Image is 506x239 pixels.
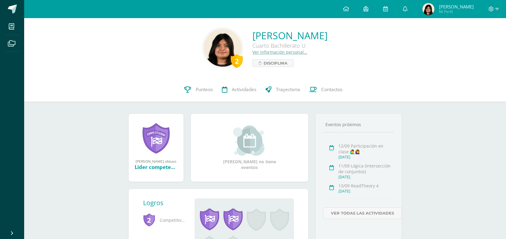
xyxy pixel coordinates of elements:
[143,199,190,207] div: Logros
[261,78,305,102] a: Trayectoria
[338,183,392,189] div: 13/09 ReadTheory 4
[439,9,474,14] span: Mi Perfil
[180,78,217,102] a: Punteos
[323,122,394,127] div: Eventos próximos
[252,49,307,55] a: Ver información personal...
[439,4,474,10] span: [PERSON_NAME]
[305,78,347,102] a: Contactos
[338,189,392,194] div: [DATE]
[143,213,155,227] span: 2
[143,212,185,228] span: Competitividad
[219,126,280,170] div: [PERSON_NAME] no tiene eventos
[135,159,178,164] div: [PERSON_NAME] obtuvo
[204,29,242,67] img: c4be00f1237919ac9f339a29d084f1cb.png
[231,54,243,68] div: 2
[135,164,178,170] div: Líder competente
[276,86,300,93] span: Trayectoria
[252,42,328,49] div: Cuarto Bachillerato U
[338,174,392,180] div: [DATE]
[338,163,392,174] div: 11/09 Lógica (Intersección de conjuntos)
[264,59,287,67] span: Disciplina
[323,207,402,219] a: Ver todas las actividades
[233,126,266,156] img: event_small.png
[338,143,392,155] div: 12/09 Participación en clase 🙋‍♂️🙋‍♀️
[321,86,342,93] span: Contactos
[252,29,328,42] a: [PERSON_NAME]
[217,78,261,102] a: Actividades
[196,86,213,93] span: Punteos
[422,3,434,15] img: dce0b1ed9de55400785d98fcaf3680bd.png
[232,86,256,93] span: Actividades
[252,59,294,67] a: Disciplina
[338,155,392,160] div: [DATE]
